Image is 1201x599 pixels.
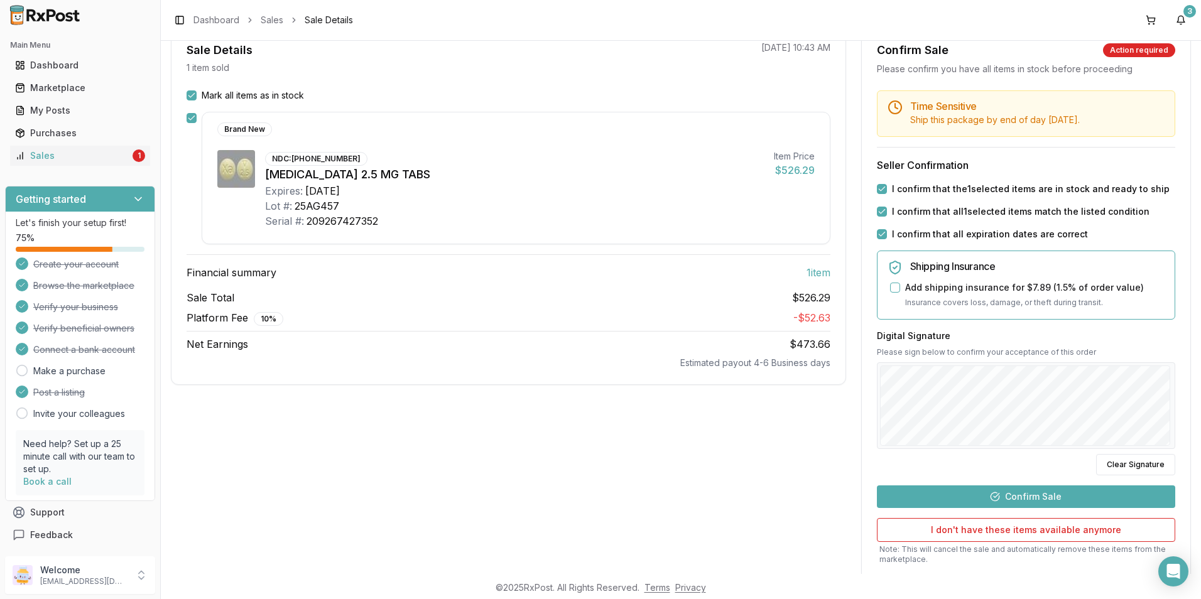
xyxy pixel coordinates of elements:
span: $473.66 [790,338,830,350]
img: User avatar [13,565,33,585]
p: [DATE] 10:43 AM [761,41,830,54]
button: My Posts [5,100,155,121]
div: [DATE] [305,183,340,198]
button: Purchases [5,123,155,143]
a: Sales1 [10,144,150,167]
span: - $52.63 [793,311,830,324]
span: Sale Total [187,290,234,305]
button: Marketplace [5,78,155,98]
div: Item Price [774,150,815,163]
button: Feedback [5,524,155,546]
div: Brand New [217,122,272,136]
div: Purchases [15,127,145,139]
nav: breadcrumb [193,14,353,26]
a: Invite your colleagues [33,407,125,420]
span: 75 % [16,232,35,244]
div: 209267427352 [307,213,378,229]
button: Clear Signature [1096,454,1175,475]
img: Xarelto 2.5 MG TABS [217,150,255,188]
label: Add shipping insurance for $7.89 ( 1.5 % of order value) [905,281,1144,294]
button: Support [5,501,155,524]
p: Note: This will cancel the sale and automatically remove these items from the marketplace. [877,544,1175,564]
label: I confirm that the 1 selected items are in stock and ready to ship [892,183,1170,195]
div: My Posts [15,104,145,117]
span: Verify your business [33,301,118,313]
button: Confirm Sale [877,485,1175,508]
div: Sale Details [187,41,253,59]
div: 3 [1183,5,1196,18]
button: Sales1 [5,146,155,166]
button: I don't have these items available anymore [877,518,1175,542]
p: Let's finish your setup first! [16,217,144,229]
a: Book a call [23,476,72,487]
span: Post a listing [33,386,85,399]
a: Purchases [10,122,150,144]
span: Net Earnings [187,337,248,352]
label: Mark all items as in stock [202,89,304,102]
div: [MEDICAL_DATA] 2.5 MG TABS [265,166,764,183]
div: Estimated payout 4-6 Business days [187,357,830,369]
span: Platform Fee [187,310,283,326]
div: 1 [133,149,145,162]
a: Sales [261,14,283,26]
div: 25AG457 [295,198,339,213]
span: Connect a bank account [33,343,135,356]
span: Ship this package by end of day [DATE] . [910,114,1080,125]
div: Marketplace [15,82,145,94]
div: Lot #: [265,198,292,213]
a: Privacy [675,582,706,593]
img: RxPost Logo [5,5,85,25]
p: Need help? Set up a 25 minute call with our team to set up. [23,438,137,475]
a: Dashboard [10,54,150,77]
span: $526.29 [792,290,830,305]
p: 1 item sold [187,62,229,74]
h2: Main Menu [10,40,150,50]
label: I confirm that all expiration dates are correct [892,228,1088,240]
span: Feedback [30,529,73,541]
p: Please sign below to confirm your acceptance of this order [877,347,1175,357]
a: Make a purchase [33,365,106,377]
span: Sale Details [305,14,353,26]
a: Marketplace [10,77,150,99]
div: $526.29 [774,163,815,178]
h3: Digital Signature [877,330,1175,342]
div: 10 % [254,312,283,326]
label: I confirm that all 1 selected items match the listed condition [892,205,1149,218]
div: Confirm Sale [877,41,948,59]
span: Create your account [33,258,119,271]
a: Dashboard [193,14,239,26]
p: Welcome [40,564,128,576]
h5: Time Sensitive [910,101,1165,111]
div: Sales [15,149,130,162]
a: My Posts [10,99,150,122]
p: [EMAIL_ADDRESS][DOMAIN_NAME] [40,576,128,586]
h3: Getting started [16,192,86,207]
h3: Seller Confirmation [877,158,1175,173]
a: Terms [644,582,670,593]
h5: Shipping Insurance [910,261,1165,271]
div: Open Intercom Messenger [1158,556,1188,586]
span: Verify beneficial owners [33,322,134,335]
div: Expires: [265,183,303,198]
span: 1 item [807,265,830,280]
button: Dashboard [5,55,155,75]
div: Action required [1103,43,1175,57]
div: Please confirm you have all items in stock before proceeding [877,63,1175,75]
span: Browse the marketplace [33,279,134,292]
div: Dashboard [15,59,145,72]
div: NDC: [PHONE_NUMBER] [265,152,367,166]
button: 3 [1171,10,1191,30]
span: Financial summary [187,265,276,280]
p: Insurance covers loss, damage, or theft during transit. [905,296,1165,309]
div: Serial #: [265,213,304,229]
